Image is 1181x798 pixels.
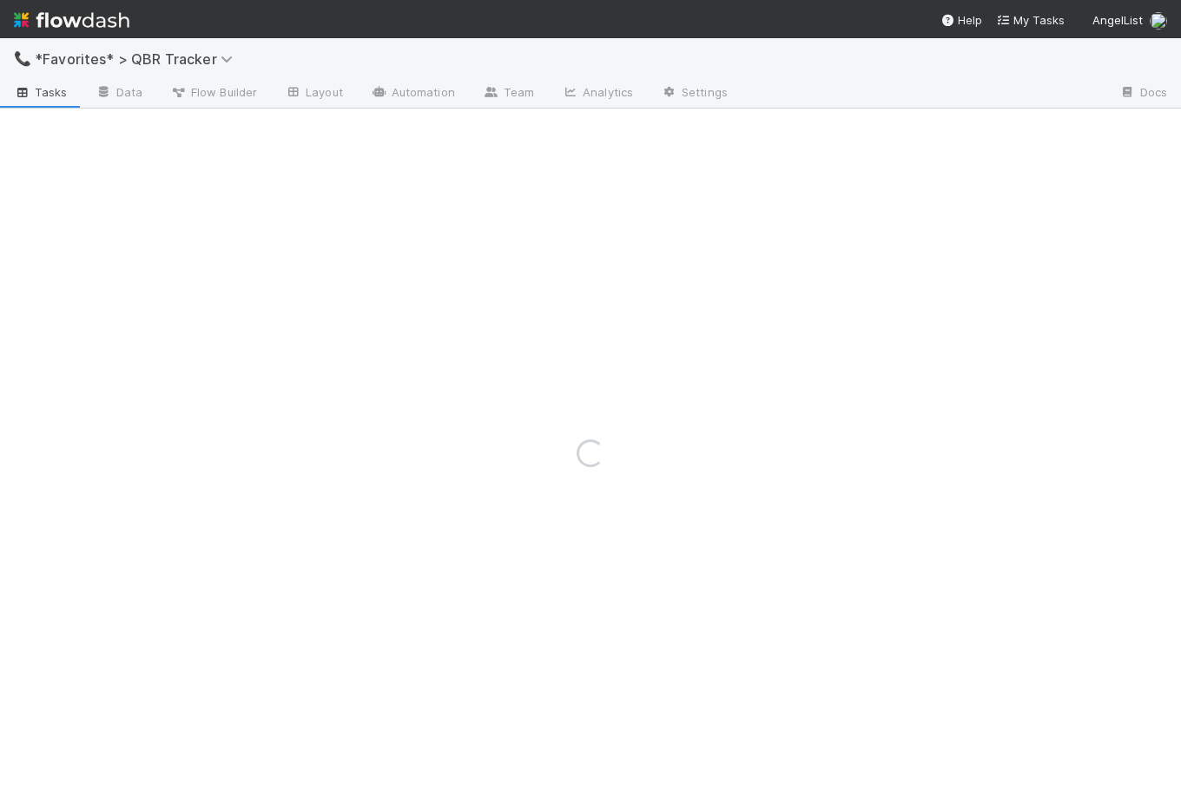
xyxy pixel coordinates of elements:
span: Tasks [14,83,68,101]
span: AngelList [1092,13,1143,27]
img: avatar_7e1c67d1-c55a-4d71-9394-c171c6adeb61.png [1150,12,1167,30]
a: Settings [647,80,742,108]
a: Team [469,80,548,108]
a: Docs [1105,80,1181,108]
img: logo-inverted-e16ddd16eac7371096b0.svg [14,5,129,35]
a: Layout [271,80,357,108]
a: Data [82,80,156,108]
span: *Favorites* > QBR Tracker [35,50,241,68]
span: 📞 [14,51,31,66]
span: Flow Builder [170,83,257,101]
a: Analytics [548,80,647,108]
a: My Tasks [996,11,1065,29]
a: Automation [357,80,469,108]
a: Flow Builder [156,80,271,108]
div: Help [940,11,982,29]
span: My Tasks [996,13,1065,27]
